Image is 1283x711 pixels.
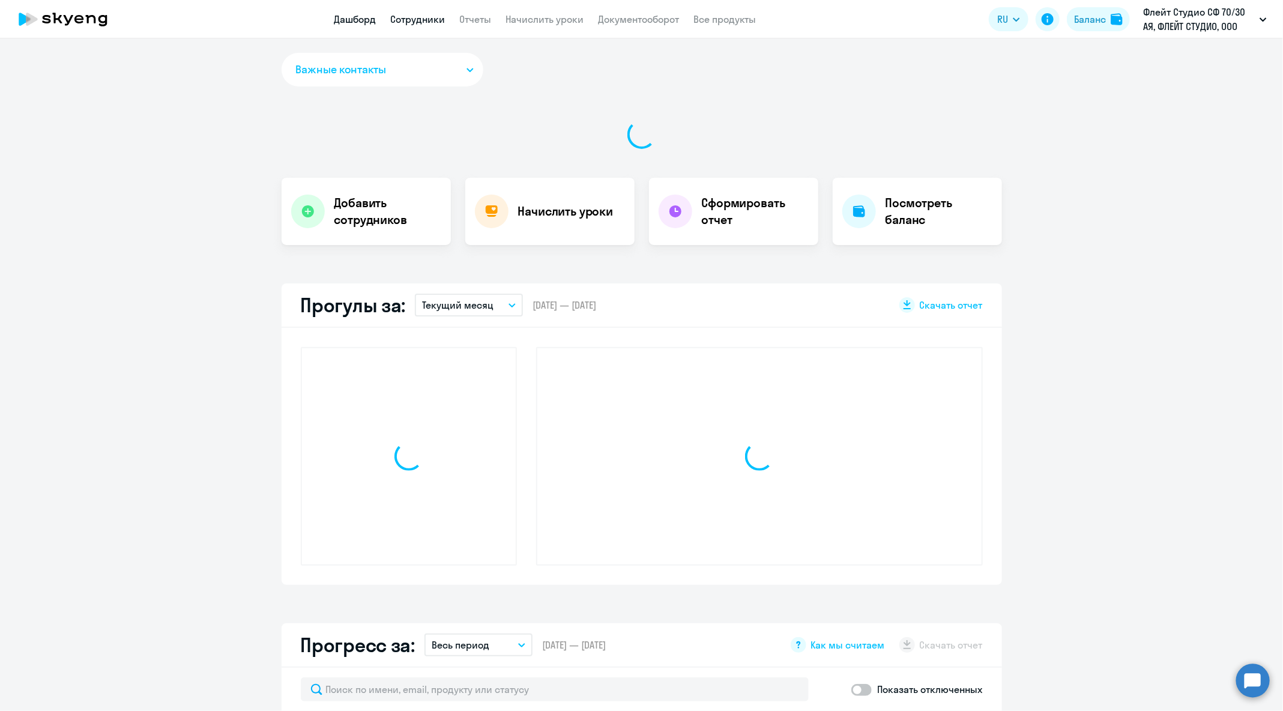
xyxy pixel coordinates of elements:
p: Текущий месяц [422,298,494,312]
span: Как мы считаем [811,638,885,652]
button: Балансbalance [1067,7,1130,31]
h4: Добавить сотрудников [334,195,441,228]
span: [DATE] — [DATE] [533,298,596,312]
a: Начислить уроки [506,13,584,25]
span: Важные контакты [296,62,386,77]
button: Флейт Студио СФ 70/30 АЯ, ФЛЕЙТ СТУДИО, ООО [1137,5,1273,34]
button: Текущий месяц [415,294,523,316]
p: Показать отключенных [878,682,983,697]
span: RU [997,12,1008,26]
a: Документооборот [599,13,680,25]
p: Весь период [432,638,489,652]
div: Баланс [1074,12,1106,26]
img: balance [1111,13,1123,25]
h4: Начислить уроки [518,203,614,220]
h2: Прогулы за: [301,293,406,317]
h4: Посмотреть баланс [886,195,992,228]
span: [DATE] — [DATE] [542,638,606,652]
button: RU [989,7,1028,31]
a: Все продукты [694,13,756,25]
a: Сотрудники [391,13,445,25]
h2: Прогресс за: [301,633,415,657]
a: Дашборд [334,13,376,25]
p: Флейт Студио СФ 70/30 АЯ, ФЛЕЙТ СТУДИО, ООО [1143,5,1255,34]
input: Поиск по имени, email, продукту или статусу [301,677,809,701]
button: Весь период [424,634,533,656]
h4: Сформировать отчет [702,195,809,228]
span: Скачать отчет [920,298,983,312]
button: Важные контакты [282,53,483,86]
a: Отчеты [460,13,492,25]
